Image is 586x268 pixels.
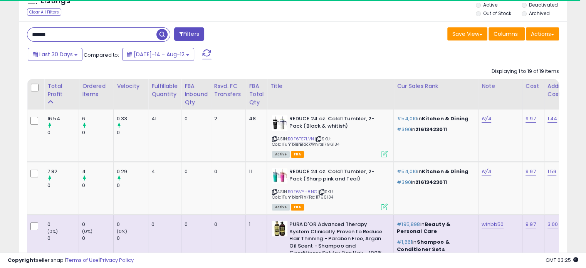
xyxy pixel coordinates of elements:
span: #1,661 [397,238,412,246]
div: Cur Sales Rank [397,82,475,90]
button: Columns [489,27,525,40]
label: Deactivated [529,2,557,8]
div: 0 [117,221,148,228]
small: (0%) [47,228,58,234]
a: B0F6TS7LVN [288,136,314,142]
div: 7.82 [47,168,79,175]
div: 0 [117,235,148,242]
button: Save View [447,27,487,40]
b: REDUCE 24 oz. Cold1 Tumbler, 2-Pack (Black & whitish) [289,115,383,131]
p: in [397,115,472,122]
div: Fulfillable Quantity [151,82,178,98]
p: in [397,221,472,235]
a: Privacy Policy [100,256,134,264]
span: #195,898 [397,221,420,228]
span: FBA [291,204,304,211]
img: 31vk7YPm36L._SL40_.jpg [272,168,287,184]
a: N/A [482,168,491,175]
span: | SKU: Cold1TumblerPinkTeal1796134 [272,189,334,200]
small: (0%) [117,228,128,234]
label: Archived [529,10,549,17]
div: 0 [82,221,113,228]
div: 0 [214,168,240,175]
div: 0 [117,182,148,189]
div: 11 [249,168,261,175]
button: Last 30 Days [28,48,82,61]
div: 4 [151,168,175,175]
div: 41 [151,115,175,122]
span: | SKU: Cold1TumblerBlackWhite1796134 [272,136,339,147]
div: Displaying 1 to 19 of 19 items [492,68,559,75]
p: in [397,168,472,175]
span: FBA [291,151,304,158]
div: 48 [249,115,261,122]
div: 0 [214,221,240,228]
a: 9.97 [526,168,536,175]
span: Shampoo & Conditioner Sets [397,238,450,253]
div: 6 [82,115,113,122]
div: Velocity [117,82,145,90]
div: 1 [249,221,261,228]
span: Last 30 Days [39,51,73,58]
div: FBA inbound Qty [185,82,208,106]
span: All listings currently available for purchase on Amazon [272,151,290,158]
a: 3.00 [547,221,558,228]
button: Actions [526,27,559,40]
label: Out of Stock [483,10,511,17]
button: [DATE]-14 - Aug-12 [122,48,194,61]
div: 0.33 [117,115,148,122]
span: #54,010 [397,168,417,175]
div: Note [482,82,519,90]
div: 2 [214,115,240,122]
span: 2025-09-12 03:25 GMT [546,256,578,264]
div: ASIN: [272,115,388,157]
div: 0 [47,235,79,242]
a: 1.59 [547,168,557,175]
strong: Copyright [8,256,36,264]
span: [DATE]-14 - Aug-12 [134,51,185,58]
div: Clear All Filters [27,8,61,16]
small: (0%) [82,228,93,234]
div: 0 [47,221,79,228]
div: seller snap | | [8,257,134,264]
div: ASIN: [272,168,388,209]
div: 0 [185,168,205,175]
span: #390 [397,126,411,133]
p: in [397,126,472,133]
div: 0 [82,235,113,242]
div: 0 [151,221,175,228]
a: 1.44 [547,115,557,123]
span: #390 [397,179,411,186]
span: Columns [494,30,518,38]
span: 21613423011 [415,126,447,133]
a: 9.97 [526,221,536,228]
b: PURA D'OR Advanced Therapy System Clinically Proven to Reduce Hair Thinning - Paraben Free, Argan... [289,221,383,266]
div: 0.29 [117,168,148,175]
span: Compared to: [84,51,119,59]
div: 4 [82,168,113,175]
div: 16.54 [47,115,79,122]
a: N/A [482,115,491,123]
div: 0 [47,129,79,136]
div: Total Profit [47,82,76,98]
div: Rsvd. FC Transfers [214,82,243,98]
div: 0 [185,221,205,228]
a: 9.97 [526,115,536,123]
div: FBA Total Qty [249,82,264,106]
div: 0 [82,182,113,189]
label: Active [483,2,497,8]
span: All listings currently available for purchase on Amazon [272,204,290,211]
p: in [397,239,472,253]
div: 0 [117,129,148,136]
span: Kitchen & Dining [422,168,468,175]
span: Kitchen & Dining [422,115,468,122]
div: Additional Cost [547,82,576,98]
span: Beauty & Personal Care [397,221,450,235]
a: winbb50 [482,221,504,228]
div: Cost [526,82,541,90]
img: 31N5SKOsdIL._SL40_.jpg [272,115,287,131]
div: Title [270,82,390,90]
span: #54,010 [397,115,417,122]
b: REDUCE 24 oz. Cold1 Tumbler, 2-Pack (Sharp pink and Teal) [289,168,383,184]
a: Terms of Use [66,256,99,264]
